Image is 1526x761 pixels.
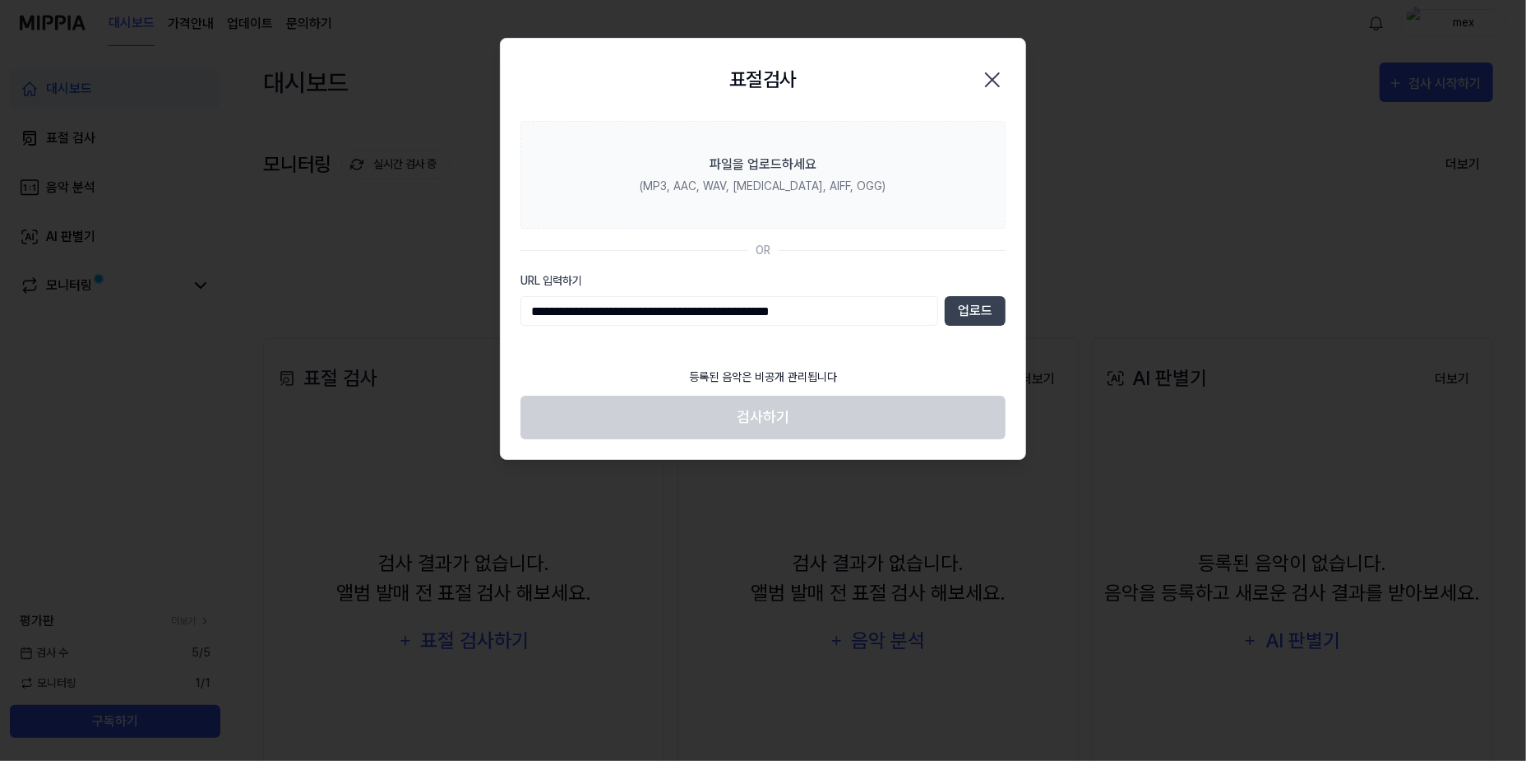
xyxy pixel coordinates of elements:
h2: 표절검사 [729,65,797,95]
div: OR [756,242,770,259]
div: 파일을 업로드하세요 [710,155,816,174]
label: URL 입력하기 [520,272,1006,290]
button: 업로드 [945,296,1006,326]
div: 등록된 음악은 비공개 관리됩니다 [679,359,847,396]
div: (MP3, AAC, WAV, [MEDICAL_DATA], AIFF, OGG) [640,178,886,195]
